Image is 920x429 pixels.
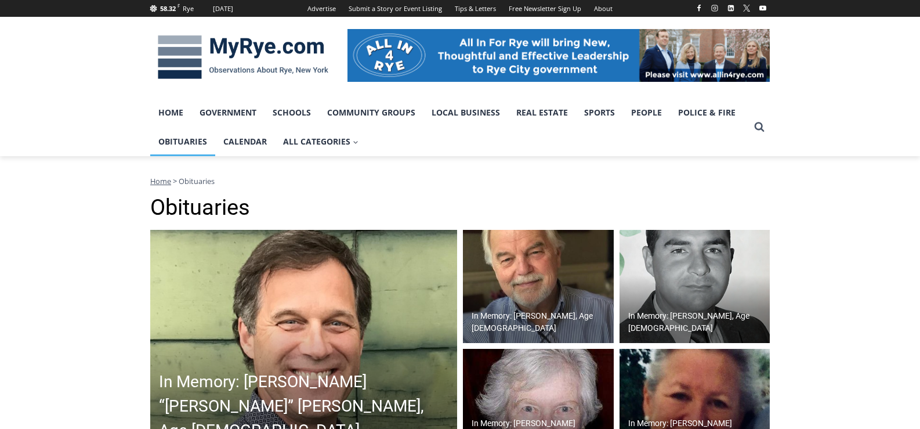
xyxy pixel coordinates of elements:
div: Rye [183,3,194,14]
img: Obituary - John Gleason [463,230,614,344]
a: All Categories [275,127,367,156]
span: All Categories [283,135,358,148]
h2: In Memory: [PERSON_NAME], Age [DEMOGRAPHIC_DATA] [628,310,767,334]
a: Government [191,98,265,127]
h2: In Memory: [PERSON_NAME], Age [DEMOGRAPHIC_DATA] [472,310,611,334]
a: Linkedin [724,1,738,15]
a: Facebook [692,1,706,15]
img: All in for Rye [347,29,770,81]
a: Obituaries [150,127,215,156]
div: [DATE] [213,3,233,14]
a: Local Business [423,98,508,127]
h1: Obituaries [150,194,770,221]
a: Instagram [708,1,722,15]
button: View Search Form [749,117,770,138]
a: In Memory: [PERSON_NAME], Age [DEMOGRAPHIC_DATA] [463,230,614,344]
a: YouTube [756,1,770,15]
img: MyRye.com [150,27,336,88]
a: X [740,1,754,15]
a: Community Groups [319,98,423,127]
a: People [623,98,670,127]
a: Police & Fire [670,98,744,127]
a: Real Estate [508,98,576,127]
nav: Breadcrumbs [150,175,770,187]
a: In Memory: [PERSON_NAME], Age [DEMOGRAPHIC_DATA] [620,230,770,344]
span: > [173,176,177,186]
a: Sports [576,98,623,127]
span: Obituaries [179,176,215,186]
span: F [178,2,180,9]
a: Home [150,176,171,186]
a: Schools [265,98,319,127]
a: Calendar [215,127,275,156]
img: Obituary - Eugene Mulhern [620,230,770,344]
span: 58.32 [160,4,176,13]
a: Home [150,98,191,127]
nav: Primary Navigation [150,98,749,157]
